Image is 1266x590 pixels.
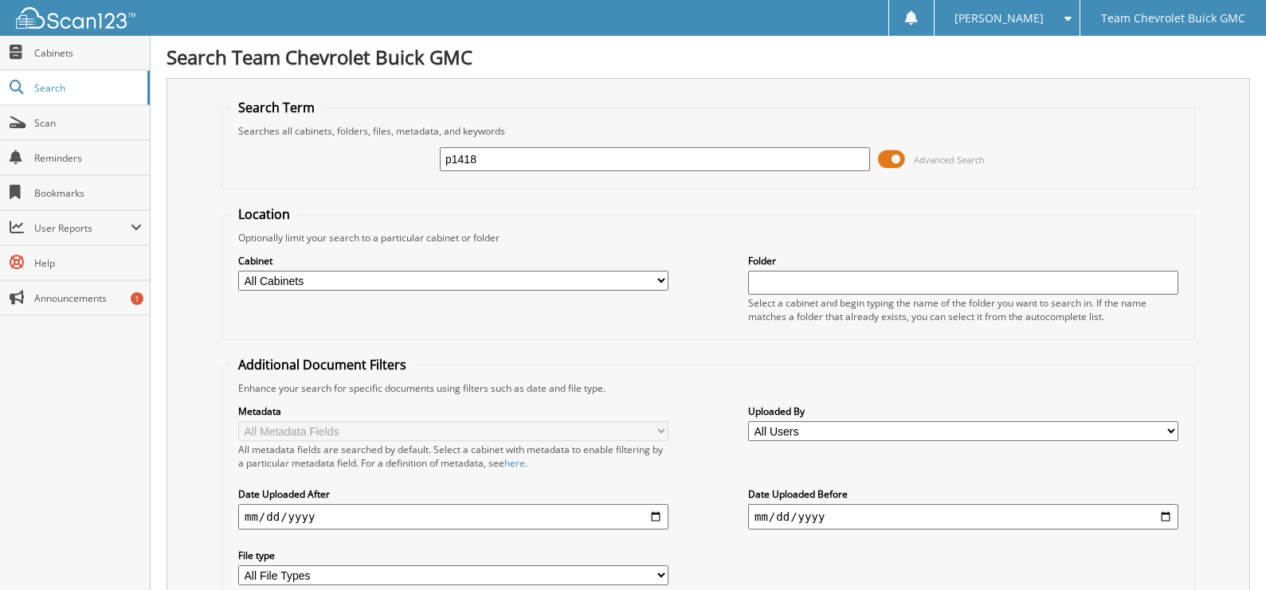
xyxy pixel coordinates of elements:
label: Uploaded By [748,404,1178,418]
input: end [748,504,1178,529]
span: Team Chevrolet Buick GMC [1101,14,1245,23]
legend: Additional Document Filters [230,356,414,373]
span: [PERSON_NAME] [954,14,1044,23]
label: Folder [748,254,1178,268]
img: scan123-logo-white.svg [16,7,135,29]
span: Search [34,81,139,95]
a: here [504,456,525,470]
div: Searches all cabinets, folders, files, metadata, and keywords [230,124,1186,138]
span: Reminders [34,151,142,165]
div: 1 [131,292,143,305]
h1: Search Team Chevrolet Buick GMC [167,44,1250,70]
span: User Reports [34,221,131,235]
legend: Location [230,205,298,223]
label: Metadata [238,404,668,418]
span: Scan [34,116,142,130]
span: Bookmarks [34,186,142,200]
span: Cabinets [34,46,142,60]
div: Select a cabinet and begin typing the name of the folder you want to search in. If the name match... [748,296,1178,323]
legend: Search Term [230,99,323,116]
div: All metadata fields are searched by default. Select a cabinet with metadata to enable filtering b... [238,443,668,470]
span: Announcements [34,291,142,305]
label: Date Uploaded After [238,487,668,501]
label: Date Uploaded Before [748,487,1178,501]
input: start [238,504,668,529]
span: Help [34,256,142,270]
label: Cabinet [238,254,668,268]
span: Advanced Search [914,154,985,166]
div: Enhance your search for specific documents using filters such as date and file type. [230,381,1186,395]
div: Optionally limit your search to a particular cabinet or folder [230,231,1186,244]
label: File type [238,549,668,562]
